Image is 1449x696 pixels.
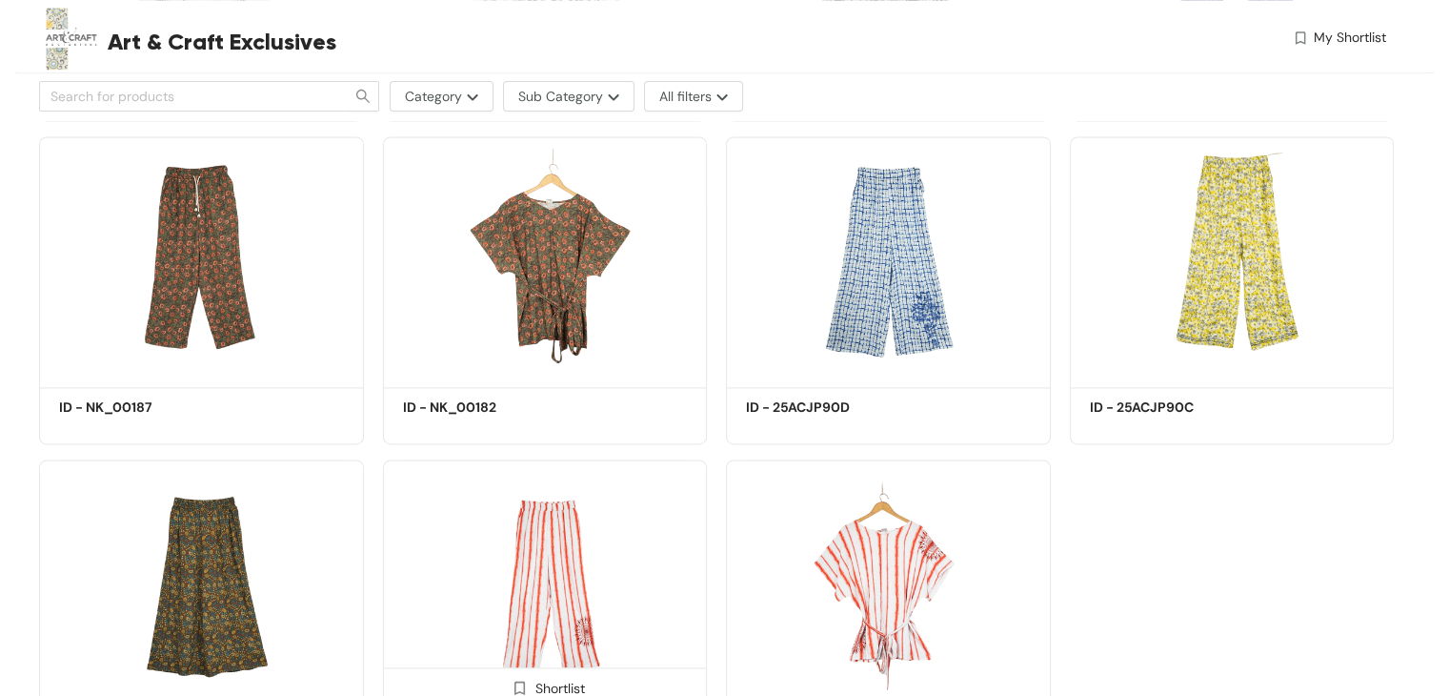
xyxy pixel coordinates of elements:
img: 746f5972-a9cd-4402-aea5-0ba92d7ce9a7 [383,136,708,381]
img: Buyer Portal [39,8,101,70]
img: wishlist [1292,28,1309,48]
span: My Shortlist [1314,28,1386,48]
img: more-options [462,93,478,101]
button: Categorymore-options [390,81,493,112]
h5: ID - NK_00187 [59,398,221,418]
h5: ID - 25ACJP90C [1090,398,1252,418]
img: 2ba79f86-2b7c-47d6-b6d2-ed291914c571 [726,136,1051,381]
h5: ID - 25ACJP90D [746,398,908,418]
div: Shortlist [505,678,585,696]
span: Category [405,86,462,107]
img: more-options [712,93,728,101]
img: more-options [603,93,619,101]
button: Sub Categorymore-options [503,81,634,112]
h5: ID - NK_00182 [403,398,565,418]
input: Search for products [50,86,323,107]
span: search [349,89,378,104]
button: search [349,81,379,112]
img: fca81c8e-d1b2-41a0-b7c7-6b6a81a2b1fc [1070,136,1395,381]
span: Art & Craft Exclusives [108,25,336,59]
span: Sub Category [518,86,603,107]
button: All filtersmore-options [644,81,743,112]
img: a10f3fb1-1147-4f21-bc15-526caebada10 [39,136,364,381]
span: All filters [659,86,712,107]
